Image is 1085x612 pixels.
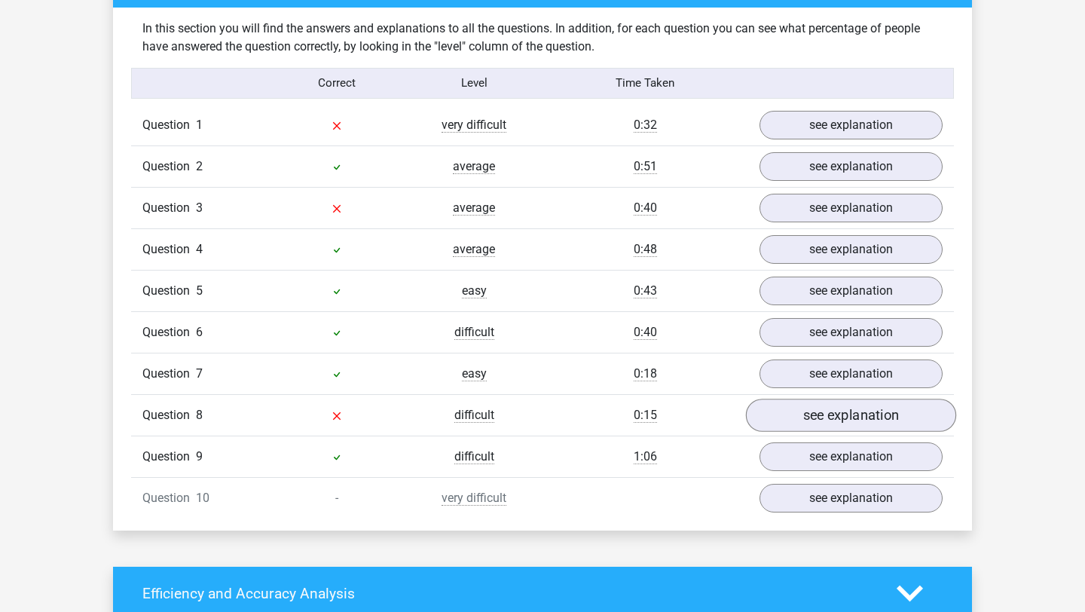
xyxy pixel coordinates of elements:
[453,200,495,216] span: average
[196,200,203,215] span: 3
[759,111,943,139] a: see explanation
[142,585,874,602] h4: Efficiency and Accuracy Analysis
[142,240,196,259] span: Question
[746,399,956,432] a: see explanation
[454,449,494,464] span: difficult
[634,159,657,174] span: 0:51
[142,448,196,466] span: Question
[454,408,494,423] span: difficult
[759,318,943,347] a: see explanation
[196,283,203,298] span: 5
[196,491,209,505] span: 10
[759,235,943,264] a: see explanation
[759,277,943,305] a: see explanation
[634,242,657,257] span: 0:48
[142,489,196,507] span: Question
[196,366,203,381] span: 7
[634,118,657,133] span: 0:32
[462,366,487,381] span: easy
[196,159,203,173] span: 2
[442,118,506,133] span: very difficult
[196,408,203,422] span: 8
[634,408,657,423] span: 0:15
[454,325,494,340] span: difficult
[759,442,943,471] a: see explanation
[142,282,196,300] span: Question
[442,491,506,506] span: very difficult
[453,159,495,174] span: average
[131,20,954,56] div: In this section you will find the answers and explanations to all the questions. In addition, for...
[634,200,657,216] span: 0:40
[634,449,657,464] span: 1:06
[196,118,203,132] span: 1
[142,365,196,383] span: Question
[405,75,542,92] div: Level
[142,158,196,176] span: Question
[759,360,943,388] a: see explanation
[196,325,203,339] span: 6
[453,242,495,257] span: average
[142,406,196,424] span: Question
[634,325,657,340] span: 0:40
[142,116,196,134] span: Question
[142,323,196,341] span: Question
[142,199,196,217] span: Question
[196,242,203,256] span: 4
[634,366,657,381] span: 0:18
[759,152,943,181] a: see explanation
[268,489,405,507] div: -
[759,484,943,513] a: see explanation
[462,283,487,298] span: easy
[759,194,943,222] a: see explanation
[269,75,406,92] div: Correct
[542,75,748,92] div: Time Taken
[634,283,657,298] span: 0:43
[196,449,203,464] span: 9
